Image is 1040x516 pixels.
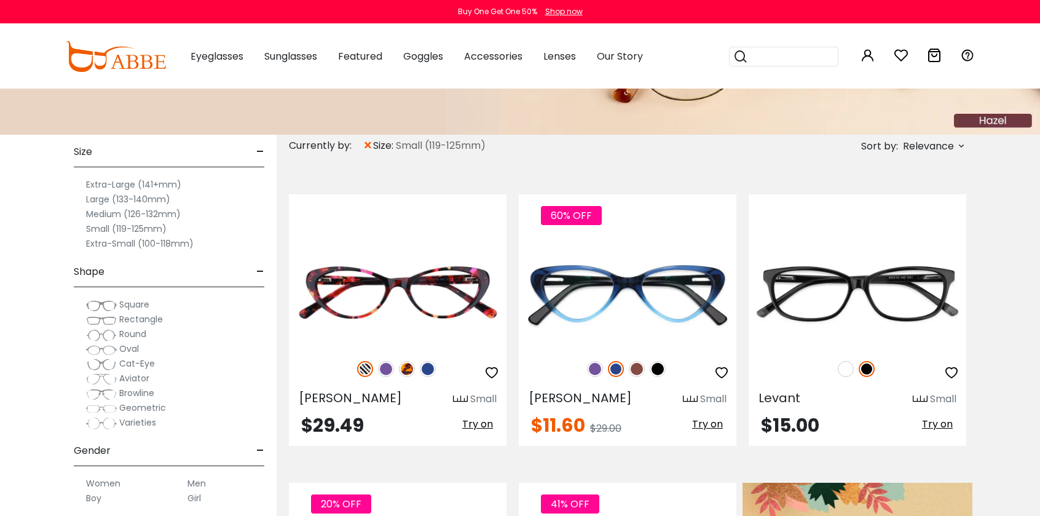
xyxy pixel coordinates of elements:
[838,361,854,377] img: White
[119,328,146,340] span: Round
[420,361,436,377] img: Blue
[119,416,156,429] span: Varieties
[692,417,723,431] span: Try on
[531,412,585,439] span: $11.60
[119,343,139,355] span: Oval
[74,436,111,466] span: Gender
[930,392,956,407] div: Small
[86,359,117,371] img: Cat-Eye.png
[543,49,576,63] span: Lenses
[459,416,497,432] button: Try on
[86,207,181,221] label: Medium (126-132mm)
[289,135,363,157] div: Currently by:
[187,491,201,506] label: Girl
[918,416,956,432] button: Try on
[519,239,736,347] img: Blue Hannah - Acetate ,Universal Bridge Fit
[539,6,583,17] a: Shop now
[541,206,602,225] span: 60% OFF
[758,389,800,407] span: Levant
[587,361,603,377] img: Purple
[541,494,599,514] span: 41% OFF
[256,436,264,466] span: -
[913,395,928,404] img: size ruler
[119,372,149,384] span: Aviator
[311,494,371,514] span: 20% OFF
[470,392,497,407] div: Small
[86,314,117,327] img: Rectangle.png
[688,416,727,432] button: Try on
[399,361,415,377] img: Leopard
[86,221,167,236] label: Small (119-125mm)
[86,403,117,415] img: Geometric.png
[289,239,506,347] img: Pattern Elena - Acetate ,Universal Bridge Fit
[700,392,727,407] div: Small
[256,257,264,287] span: -
[299,389,402,407] span: [PERSON_NAME]
[86,177,181,192] label: Extra-Large (141+mm)
[378,361,394,377] img: Purple
[903,135,954,157] span: Relevance
[86,236,194,251] label: Extra-Small (100-118mm)
[859,361,875,377] img: Black
[86,373,117,386] img: Aviator.png
[86,417,117,430] img: Varieties.png
[191,49,243,63] span: Eyeglasses
[650,361,666,377] img: Black
[86,388,117,400] img: Browline.png
[861,139,898,153] span: Sort by:
[464,49,522,63] span: Accessories
[590,421,621,435] span: $29.00
[462,417,493,431] span: Try on
[86,476,120,491] label: Women
[119,357,155,370] span: Cat-Eye
[119,313,163,325] span: Rectangle
[119,402,166,414] span: Geometric
[86,329,117,341] img: Round.png
[608,361,624,377] img: Blue
[683,395,698,404] img: size ruler
[86,491,101,506] label: Boy
[396,138,486,153] span: Small (119-125mm)
[264,49,317,63] span: Sunglasses
[74,257,104,287] span: Shape
[119,387,154,399] span: Browline
[301,412,364,439] span: $29.49
[86,300,117,312] img: Square.png
[187,476,206,491] label: Men
[119,298,149,311] span: Square
[749,239,966,347] img: Black Levant - Acetate ,Universal Bridge Fit
[529,389,632,407] span: [PERSON_NAME]
[597,49,643,63] span: Our Story
[338,49,382,63] span: Featured
[629,361,645,377] img: Brown
[86,344,117,356] img: Oval.png
[922,417,953,431] span: Try on
[357,361,373,377] img: Pattern
[363,135,373,157] span: ×
[453,395,468,404] img: size ruler
[403,49,443,63] span: Goggles
[65,41,166,72] img: abbeglasses.com
[458,6,537,17] div: Buy One Get One 50%
[256,137,264,167] span: -
[86,192,170,207] label: Large (133-140mm)
[761,412,819,439] span: $15.00
[373,138,396,153] span: size:
[74,137,92,167] span: Size
[545,6,583,17] div: Shop now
